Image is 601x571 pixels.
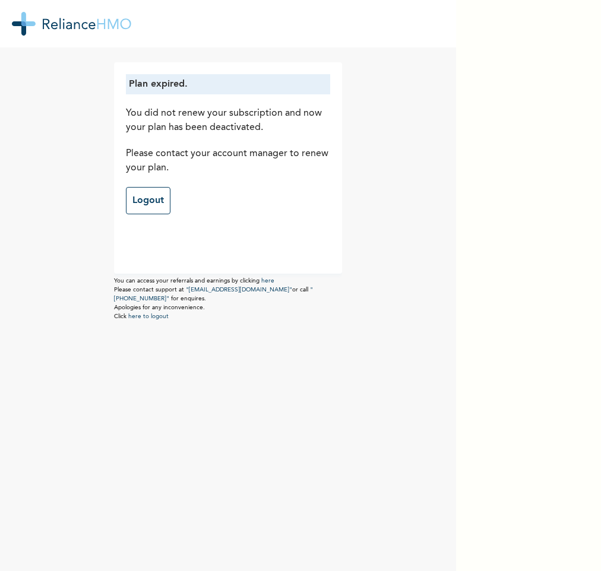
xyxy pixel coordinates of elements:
[114,285,342,312] p: Please contact support at or call for enquires. Apologies for any inconvenience.
[261,278,274,284] a: here
[126,187,170,214] a: Logout
[114,277,342,285] p: You can access your referrals and earnings by clicking
[128,313,169,319] a: here to logout
[126,106,330,135] p: You did not renew your subscription and now your plan has been deactivated.
[126,147,330,175] p: Please contact your account manager to renew your plan.
[114,312,342,321] p: Click
[129,77,327,91] p: Plan expired.
[186,287,292,293] a: "[EMAIL_ADDRESS][DOMAIN_NAME]"
[12,12,131,36] img: RelianceHMO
